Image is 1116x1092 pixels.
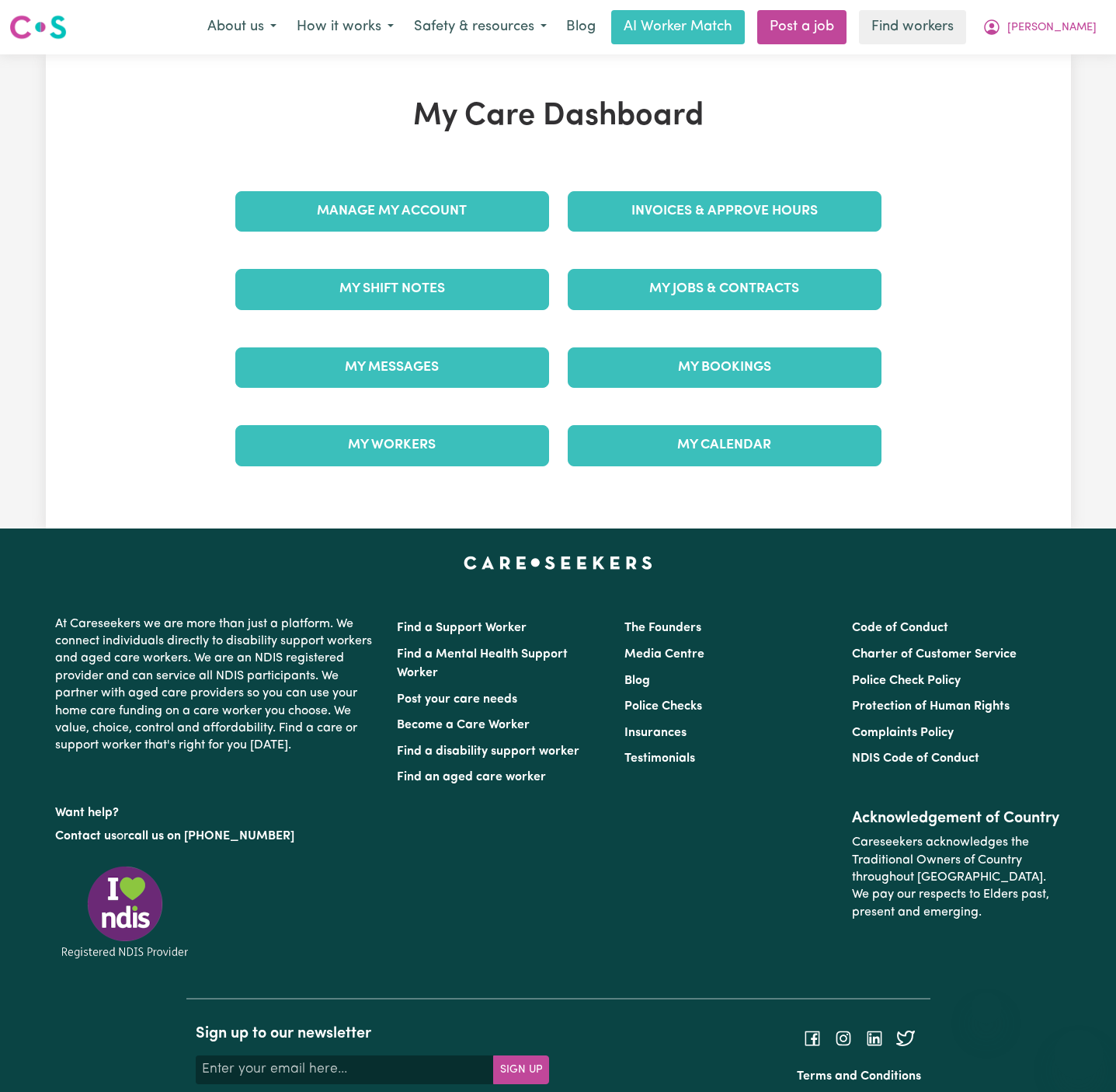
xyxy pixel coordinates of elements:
[865,1031,884,1044] a: Follow Careseekers on LinkedIn
[624,622,701,634] a: The Founders
[397,693,517,706] a: Post your care needs
[852,752,979,765] a: NDIS Code of Conduct
[235,191,549,232] a: Manage My Account
[55,609,378,761] p: At Careseekers we are more than just a platform. We connect individuals directly to disability su...
[624,648,704,661] a: Media Centre
[797,1070,921,1083] a: Terms and Conditions
[859,10,966,44] a: Find workers
[9,9,67,45] a: Careseekers logo
[1054,1030,1104,1080] iframe: Button to launch messaging window
[972,11,1107,44] button: My Account
[803,1031,822,1044] a: Follow Careseekers on Facebook
[624,700,702,713] a: Police Checks
[757,10,847,44] a: Post a job
[235,425,549,466] a: My Workers
[852,727,954,739] a: Complaints Policy
[397,719,530,731] a: Become a Care Worker
[464,556,652,569] a: Careseekers home page
[397,622,527,634] a: Find a Support Worker
[397,648,568,679] a: Find a Mental Health Support Worker
[971,993,1002,1024] iframe: Close message
[196,1024,549,1043] h2: Sign up to our newsletter
[226,98,891,135] h1: My Care Dashboard
[852,648,1017,661] a: Charter of Customer Service
[235,347,549,388] a: My Messages
[834,1031,853,1044] a: Follow Careseekers on Instagram
[196,1055,494,1083] input: Enter your email here...
[287,11,404,44] button: How it works
[568,269,881,309] a: My Jobs & Contracts
[624,752,695,765] a: Testimonials
[896,1031,915,1044] a: Follow Careseekers on Twitter
[568,425,881,466] a: My Calendar
[9,13,67,41] img: Careseekers logo
[55,863,195,961] img: Registered NDIS provider
[624,675,650,687] a: Blog
[568,191,881,232] a: Invoices & Approve Hours
[197,11,287,44] button: About us
[624,727,687,739] a: Insurances
[235,269,549,309] a: My Shift Notes
[852,828,1061,927] p: Careseekers acknowledges the Traditional Owners of Country throughout [GEOGRAPHIC_DATA]. We pay o...
[852,675,961,687] a: Police Check Policy
[404,11,557,44] button: Safety & resources
[397,771,546,783] a: Find an aged care worker
[55,798,378,822] p: Want help?
[55,830,116,843] a: Contact us
[128,830,294,843] a: call us on [PHONE_NUMBER]
[493,1055,549,1083] button: Subscribe
[1007,19,1097,37] span: [PERSON_NAME]
[55,822,378,851] p: or
[852,700,1010,713] a: Protection of Human Rights
[397,745,579,758] a: Find a disability support worker
[611,10,745,44] a: AI Worker Match
[568,347,881,388] a: My Bookings
[852,809,1061,828] h2: Acknowledgement of Country
[852,622,948,634] a: Code of Conduct
[557,10,605,44] a: Blog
